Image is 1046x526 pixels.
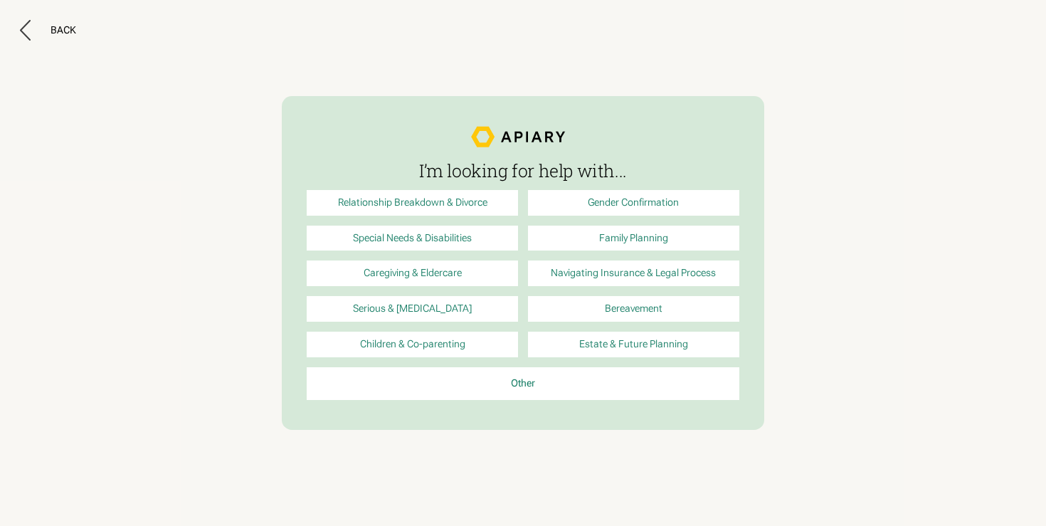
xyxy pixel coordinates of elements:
[528,226,739,251] a: Family Planning
[528,261,739,286] a: Navigating Insurance & Legal Process
[307,226,518,251] a: Special Needs & Disabilities
[307,367,739,400] a: Other
[307,261,518,286] a: Caregiving & Eldercare
[307,190,518,216] a: Relationship Breakdown & Divorce
[20,20,76,41] button: Back
[307,332,518,357] a: Children & Co-parenting
[528,190,739,216] a: Gender Confirmation
[307,296,518,322] a: Serious & [MEDICAL_DATA]
[528,332,739,357] a: Estate & Future Planning
[528,296,739,322] a: Bereavement
[307,161,739,180] h3: I’m looking for help with...
[51,24,76,37] div: Back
